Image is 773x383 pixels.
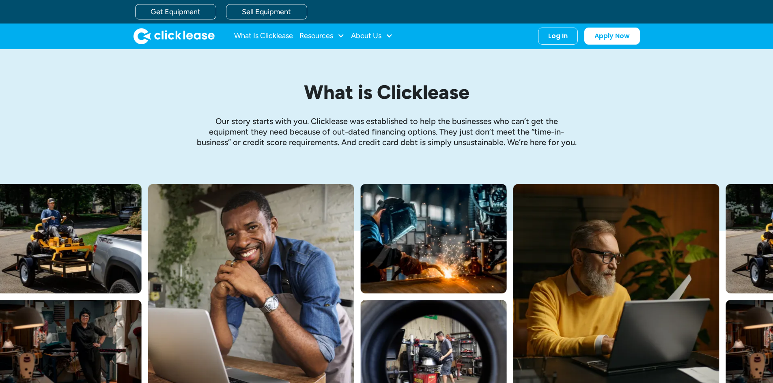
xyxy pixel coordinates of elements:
div: Log In [548,32,568,40]
div: About Us [351,28,393,44]
a: home [133,28,215,44]
a: Sell Equipment [226,4,307,19]
img: A welder in a large mask working on a large pipe [361,184,507,293]
div: Resources [299,28,345,44]
a: Get Equipment [135,4,216,19]
a: Apply Now [584,28,640,45]
h1: What is Clicklease [196,81,577,103]
p: Our story starts with you. Clicklease was established to help the businesses who can’t get the eq... [196,116,577,148]
img: Clicklease logo [133,28,215,44]
a: What Is Clicklease [234,28,293,44]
